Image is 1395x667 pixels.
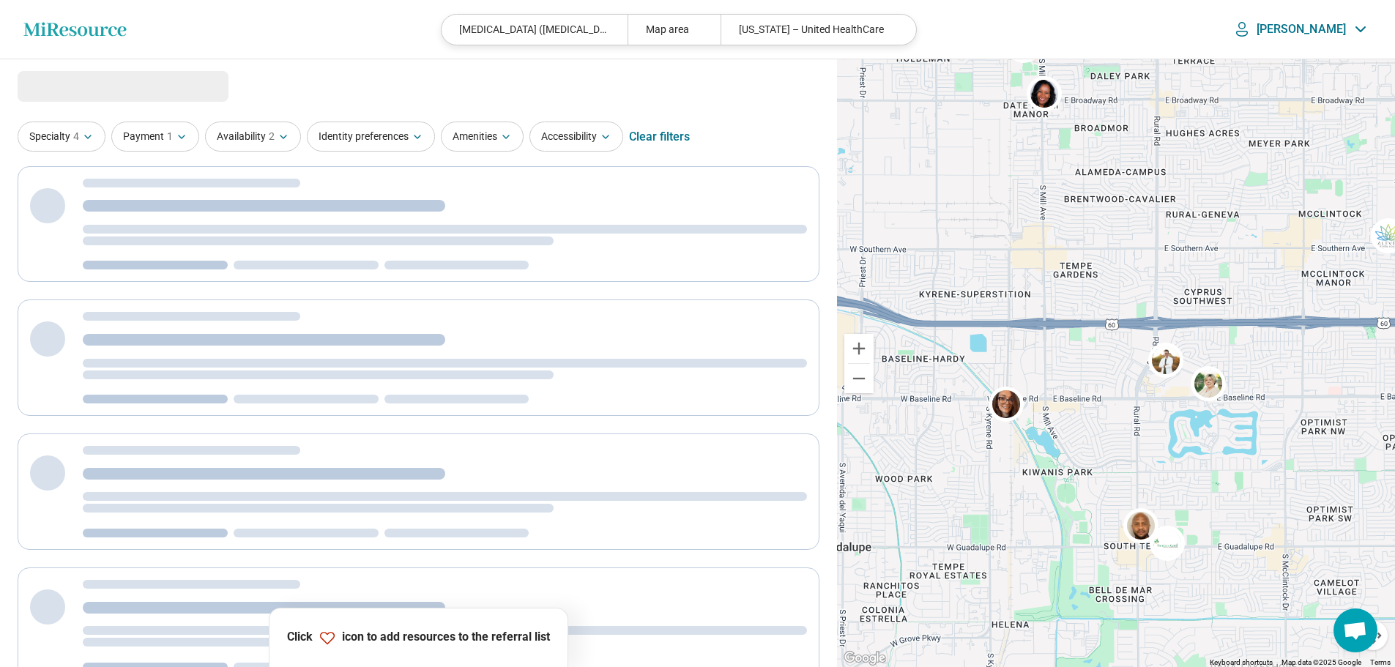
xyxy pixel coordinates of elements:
div: 3 [1006,27,1041,62]
div: Map area [628,15,721,45]
span: Map data ©2025 Google [1281,658,1361,666]
div: [US_STATE] – United HealthCare [721,15,907,45]
div: Clear filters [629,119,690,154]
button: Amenities [441,122,524,152]
button: Payment1 [111,122,199,152]
p: [PERSON_NAME] [1257,22,1346,37]
span: 1 [167,129,173,144]
button: Accessibility [529,122,623,152]
p: Click icon to add resources to the referral list [287,629,550,646]
button: Zoom out [844,364,874,393]
span: 4 [73,129,79,144]
button: Zoom in [844,334,874,363]
div: Open chat [1333,608,1377,652]
button: Identity preferences [307,122,435,152]
a: Terms (opens in new tab) [1370,658,1391,666]
div: [MEDICAL_DATA] ([MEDICAL_DATA]), [MEDICAL_DATA], Psychiatric Nurse Practitioner, [MEDICAL_DATA] [442,15,628,45]
span: 2 [269,129,275,144]
button: Specialty4 [18,122,105,152]
button: Availability2 [205,122,301,152]
span: Loading... [18,71,141,100]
